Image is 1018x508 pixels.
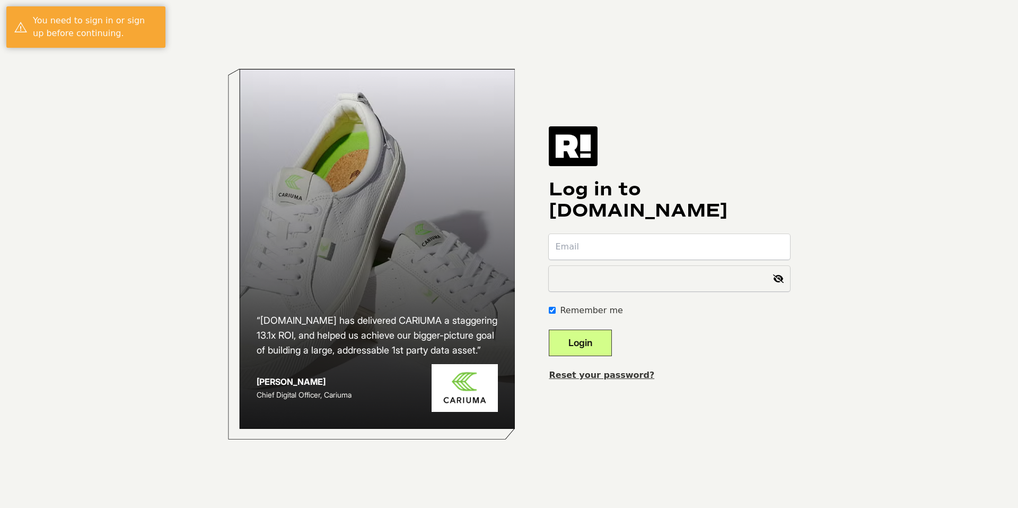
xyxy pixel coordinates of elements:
img: Retention.com [549,126,598,166]
button: Login [549,330,612,356]
input: Email [549,234,790,260]
div: You need to sign in or sign up before continuing. [33,14,157,40]
h1: Log in to [DOMAIN_NAME] [549,179,790,221]
a: Reset your password? [549,370,654,380]
strong: [PERSON_NAME] [257,376,326,387]
img: Cariuma [432,364,498,412]
label: Remember me [560,304,622,317]
span: Chief Digital Officer, Cariuma [257,390,352,399]
h2: “[DOMAIN_NAME] has delivered CARIUMA a staggering 13.1x ROI, and helped us achieve our bigger-pic... [257,313,498,358]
